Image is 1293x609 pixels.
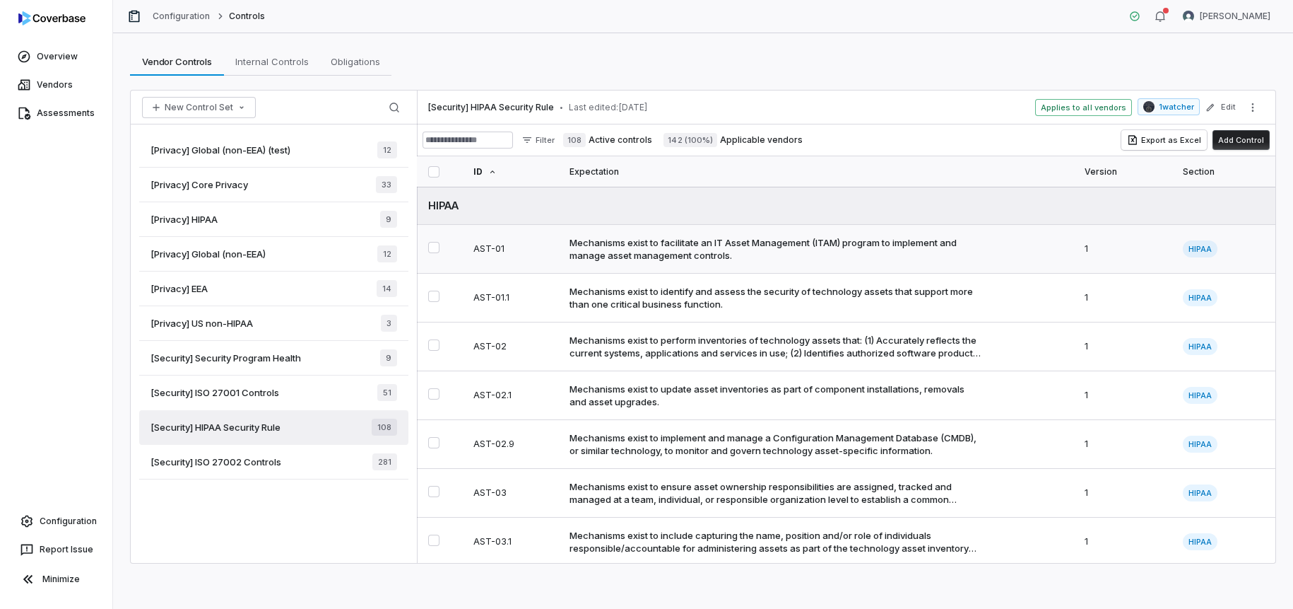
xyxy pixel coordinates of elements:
[139,168,408,202] a: [Privacy] Core Privacy33
[428,437,439,448] button: Select AST-02.9 control
[663,133,802,147] label: Applicable vendors
[37,108,95,119] span: Assessments
[473,156,553,187] div: ID
[229,11,265,22] span: Controls
[465,225,561,274] td: AST-01
[569,156,1068,187] div: Expectation
[372,453,397,470] span: 281
[1076,371,1174,420] td: 1
[569,529,983,555] div: Mechanisms exist to include capturing the name, position and/or role of individuals responsible/a...
[428,535,439,546] button: Select AST-03.1 control
[150,282,208,295] span: [Privacy] EEA
[428,388,439,400] button: Select AST-02.1 control
[1076,323,1174,371] td: 1
[465,420,561,469] td: AST-02.9
[1183,289,1217,306] span: HIPAA
[560,103,563,112] span: •
[230,52,314,71] span: Internal Controls
[139,341,408,376] a: [Security] Security Program Health9
[465,469,561,518] td: AST-03
[428,102,554,113] span: [Security] HIPAA Security Rule
[6,509,107,534] a: Configuration
[663,133,716,147] span: 142 (100%)
[376,176,397,193] span: 33
[377,384,397,401] span: 51
[6,537,107,562] button: Report Issue
[1183,338,1217,355] span: HIPAA
[139,376,408,410] a: [Security] ISO 27001 Controls51
[569,431,983,457] div: Mechanisms exist to implement and manage a Configuration Management Database (CMDB), or similar t...
[563,133,586,147] span: 108
[465,274,561,323] td: AST-01.1
[1085,156,1166,187] div: Version
[37,51,78,62] span: Overview
[380,211,397,228] span: 9
[536,135,555,146] span: Filter
[139,272,408,306] a: [Privacy] EEA14
[377,245,397,262] span: 12
[569,334,983,359] div: Mechanisms exist to perform inventories of technology assets that: (1) Accurately reflects the cu...
[1201,95,1240,120] button: Edit
[428,340,439,351] button: Select AST-02 control
[569,285,983,311] div: Mechanisms exist to identify and assess the security of technology assets that support more than ...
[380,349,397,366] span: 9
[1121,130,1207,150] button: Export as Excel
[150,317,253,330] span: [Privacy] US non-HIPAA
[569,236,983,262] div: Mechanisms exist to facilitate an IT Asset Management (ITAM) program to implement and manage asse...
[1183,485,1217,501] span: HIPAA
[1076,469,1174,518] td: 1
[563,133,652,147] label: Active controls
[377,280,397,297] span: 14
[1183,240,1217,257] span: HIPAA
[139,133,408,168] a: [Privacy] Global (non-EEA) (test)12
[142,97,256,118] button: New Control Set
[1174,6,1279,27] button: Justin Trimachi avatar[PERSON_NAME]
[1183,533,1217,550] span: HIPAA
[381,315,397,332] span: 3
[465,518,561,567] td: AST-03.1
[1076,225,1174,274] td: 1
[1241,97,1264,118] button: More actions
[465,371,561,420] td: AST-02.1
[18,11,85,25] img: logo-D7KZi-bG.svg
[139,237,408,272] a: [Privacy] Global (non-EEA)12
[136,52,218,71] span: Vendor Controls
[150,421,281,434] span: [Security] HIPAA Security Rule
[1200,11,1270,22] span: [PERSON_NAME]
[37,79,73,91] span: Vendors
[1076,518,1174,567] td: 1
[6,565,107,593] button: Minimize
[150,213,218,226] span: [Privacy] HIPAA
[150,144,290,156] span: [Privacy] Global (non-EEA) (test)
[1212,130,1270,150] button: Add Control
[372,419,397,436] span: 108
[1183,11,1194,22] img: Justin Trimachi avatar
[1076,420,1174,469] td: 1
[3,72,110,98] a: Vendors
[1183,436,1217,453] span: HIPAA
[3,100,110,126] a: Assessments
[153,11,211,22] a: Configuration
[40,516,97,527] span: Configuration
[428,486,439,497] button: Select AST-03 control
[139,202,408,237] a: [Privacy] HIPAA9
[428,242,439,253] button: Select AST-01 control
[1143,101,1155,112] img: Steve Mancini avatar
[428,291,439,302] button: Select AST-01.1 control
[428,198,1264,213] div: HIPAA
[150,386,279,399] span: [Security] ISO 27001 Controls
[325,52,386,71] span: Obligations
[139,445,408,480] a: [Security] ISO 27002 Controls281
[150,456,281,468] span: [Security] ISO 27002 Controls
[377,141,397,158] span: 12
[3,44,110,69] a: Overview
[569,383,983,408] div: Mechanisms exist to update asset inventories as part of component installations, removals and ass...
[465,323,561,371] td: AST-02
[40,544,93,555] span: Report Issue
[569,102,648,113] span: Last edited: [DATE]
[139,410,408,445] a: [Security] HIPAA Security Rule108
[1035,99,1132,116] span: Applies to all vendors
[150,352,301,364] span: [Security] Security Program Health
[516,132,560,149] button: Filter
[42,574,80,585] span: Minimize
